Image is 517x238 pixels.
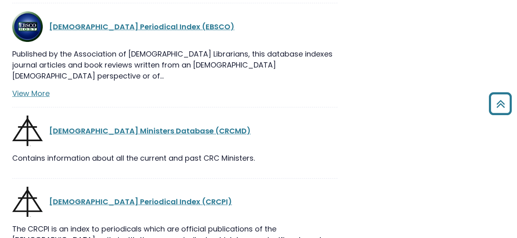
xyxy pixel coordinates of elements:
[12,88,50,98] a: View More
[12,48,337,81] p: Published by the Association of [DEMOGRAPHIC_DATA] Librarians, this database indexes journal arti...
[12,153,337,164] p: Contains information about all the current and past CRC Ministers.
[486,96,515,111] a: Back to Top
[49,22,234,32] a: [DEMOGRAPHIC_DATA] Periodical Index (EBSCO)
[49,197,232,207] a: [DEMOGRAPHIC_DATA] Periodical Index (CRCPI)
[49,126,251,136] a: [DEMOGRAPHIC_DATA] Ministers Database (CRCMD)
